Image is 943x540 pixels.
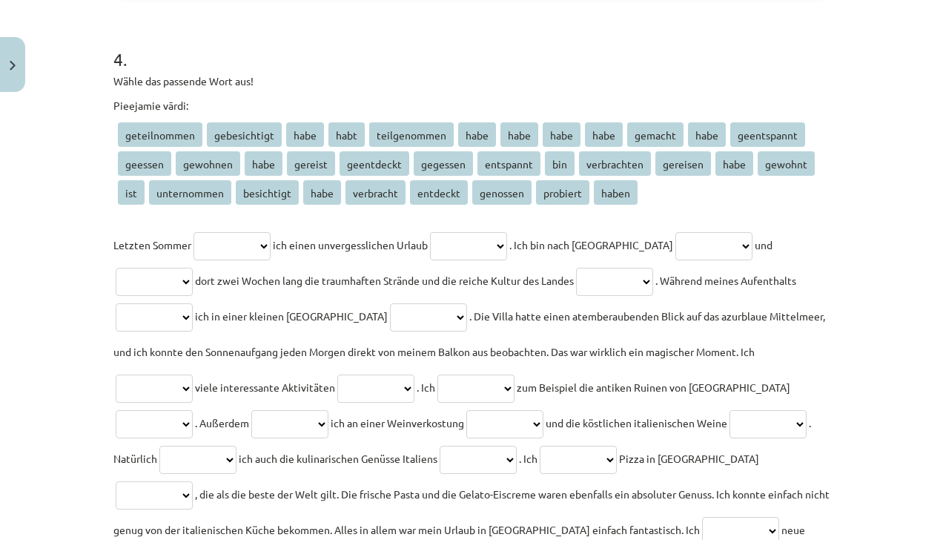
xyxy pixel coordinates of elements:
[472,180,532,205] span: genossen
[517,381,790,394] span: zum Beispiel die antiken Ruinen von [GEOGRAPHIC_DATA]
[118,180,145,205] span: ist
[458,122,496,147] span: habe
[331,416,464,429] span: ich an einer Weinverkostung
[113,73,830,89] p: Wähle das passende Wort aus!
[410,180,468,205] span: entdeckt
[113,98,830,113] p: Pieejamie vārdi:
[545,151,575,176] span: bin
[414,151,473,176] span: gegessen
[579,151,651,176] span: verbrachten
[118,151,171,176] span: geessen
[755,238,772,251] span: und
[536,180,589,205] span: probiert
[509,238,673,251] span: . Ich bin nach [GEOGRAPHIC_DATA]
[118,122,202,147] span: geteilnommen
[195,416,249,429] span: . Außerdem
[345,180,406,205] span: verbracht
[543,122,580,147] span: habe
[477,151,540,176] span: entspannt
[287,151,335,176] span: gereist
[655,151,711,176] span: gereisen
[195,381,335,394] span: viele interessante Aktivitäten
[10,61,16,70] img: icon-close-lesson-0947bae3869378f0d4975bcd49f059093ad1ed9edebbc8119c70593378902aed.svg
[113,309,825,358] span: . Die Villa hatte einen atemberaubenden Blick auf das azurblaue Mittelmeer, und ich konnte den So...
[303,180,341,205] span: habe
[688,122,726,147] span: habe
[113,23,830,69] h1: 4 .
[113,238,191,251] span: Letzten Sommer
[655,274,796,287] span: . Während meines Aufenthalts
[113,487,830,536] span: , die als die beste der Welt gilt. Die frische Pasta und die Gelato-Eiscreme waren ebenfalls ein ...
[627,122,684,147] span: gemacht
[715,151,753,176] span: habe
[585,122,623,147] span: habe
[207,122,282,147] span: gebesichtigt
[619,452,759,465] span: Pizza in [GEOGRAPHIC_DATA]
[730,122,805,147] span: geentspannt
[245,151,282,176] span: habe
[546,416,727,429] span: und die köstlichen italienischen Weine
[273,238,428,251] span: ich einen unvergesslichen Urlaub
[195,274,574,287] span: dort zwei Wochen lang die traumhaften Strände und die reiche Kultur des Landes
[286,122,324,147] span: habe
[369,122,454,147] span: teilgenommen
[195,309,388,323] span: ich in einer kleinen [GEOGRAPHIC_DATA]
[594,180,638,205] span: haben
[500,122,538,147] span: habe
[417,381,435,394] span: . Ich
[236,180,299,205] span: besichtigt
[239,452,437,465] span: ich auch die kulinarischen Genüsse Italiens
[176,151,240,176] span: gewohnen
[519,452,537,465] span: . Ich
[328,122,365,147] span: habt
[340,151,409,176] span: geentdeckt
[149,180,231,205] span: unternommen
[758,151,815,176] span: gewohnt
